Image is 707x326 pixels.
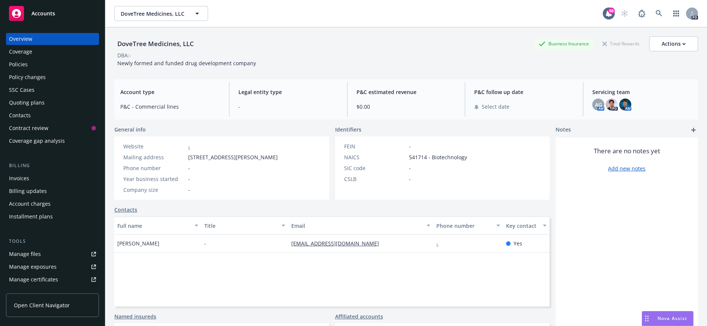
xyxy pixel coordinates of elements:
span: Open Client Navigator [14,301,70,309]
div: Website [123,142,185,150]
span: Notes [556,126,571,135]
a: SSC Cases [6,84,99,96]
span: P&C estimated revenue [356,88,456,96]
span: AG [595,101,602,109]
a: Contacts [114,206,137,214]
a: Manage files [6,248,99,260]
a: Manage certificates [6,274,99,286]
span: P&C follow up date [474,88,574,96]
div: FEIN [344,142,406,150]
div: SIC code [344,164,406,172]
div: Quoting plans [9,97,45,109]
a: Manage BORs [6,286,99,298]
div: Mailing address [123,153,185,161]
a: Coverage gap analysis [6,135,99,147]
a: Affiliated accounts [335,313,383,320]
span: [STREET_ADDRESS][PERSON_NAME] [188,153,278,161]
a: Contacts [6,109,99,121]
div: DBA: - [117,51,131,59]
span: P&C - Commercial lines [120,103,220,111]
div: 98 [608,7,615,14]
span: 541714 - Biotechnology [409,153,467,161]
a: Report a Bug [634,6,649,21]
a: Overview [6,33,99,45]
div: CSLB [344,175,406,183]
div: Policies [9,58,28,70]
button: Title [201,217,288,235]
a: Installment plans [6,211,99,223]
div: NAICS [344,153,406,161]
img: photo [606,99,618,111]
a: Switch app [669,6,684,21]
span: DoveTree Medicines, LLC [121,10,186,18]
div: Title [204,222,277,230]
a: Account charges [6,198,99,210]
span: Identifiers [335,126,361,133]
div: Billing updates [9,185,47,197]
span: - [188,164,190,172]
span: - [409,175,411,183]
button: Actions [649,36,698,51]
div: Manage files [9,248,41,260]
div: Policy changes [9,71,46,83]
span: General info [114,126,146,133]
span: Newly formed and funded drug development company [117,60,256,67]
a: Invoices [6,172,99,184]
span: Servicing team [592,88,692,96]
a: Billing updates [6,185,99,197]
span: There are no notes yet [594,147,660,156]
div: Billing [6,162,99,169]
span: - [188,186,190,194]
button: Key contact [503,217,550,235]
div: Drag to move [642,311,652,326]
a: Manage exposures [6,261,99,273]
a: Start snowing [617,6,632,21]
span: Accounts [31,10,55,16]
span: Yes [514,239,522,247]
button: DoveTree Medicines, LLC [114,6,208,21]
span: [PERSON_NAME] [117,239,159,247]
span: - [409,164,411,172]
a: - [188,143,190,150]
div: Phone number [123,164,185,172]
div: Business Insurance [535,39,593,48]
div: Email [291,222,422,230]
button: Phone number [433,217,503,235]
button: Email [288,217,433,235]
a: Policy changes [6,71,99,83]
div: Contract review [9,122,48,134]
span: Select date [482,103,509,111]
a: Policies [6,58,99,70]
a: Accounts [6,3,99,24]
div: Account charges [9,198,51,210]
div: Installment plans [9,211,53,223]
span: - [409,142,411,150]
a: [EMAIL_ADDRESS][DOMAIN_NAME] [291,240,385,247]
div: Company size [123,186,185,194]
div: Key contact [506,222,538,230]
a: Search [652,6,667,21]
span: Account type [120,88,220,96]
img: photo [619,99,631,111]
button: Full name [114,217,201,235]
div: SSC Cases [9,84,34,96]
div: Manage BORs [9,286,44,298]
div: Coverage gap analysis [9,135,65,147]
div: Coverage [9,46,32,58]
div: Actions [662,37,686,51]
div: Total Rewards [599,39,643,48]
a: Add new notes [608,164,646,172]
div: Manage certificates [9,274,58,286]
div: Manage exposures [9,261,57,273]
div: Year business started [123,175,185,183]
div: Invoices [9,172,29,184]
span: $0.00 [356,103,456,111]
div: Overview [9,33,32,45]
span: Nova Assist [658,315,687,322]
div: Contacts [9,109,31,121]
a: - [436,240,444,247]
button: Nova Assist [642,311,694,326]
div: Full name [117,222,190,230]
span: - [204,239,206,247]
